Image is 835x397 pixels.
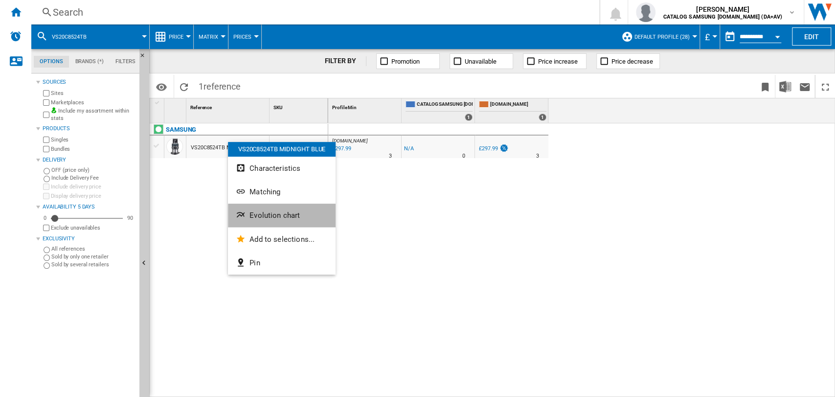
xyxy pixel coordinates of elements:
[249,235,315,244] span: Add to selections...
[249,164,300,173] span: Characteristics
[228,142,336,157] div: VS20C8524TB MIDNIGHT BLUE
[228,157,336,180] button: Characteristics
[249,211,300,220] span: Evolution chart
[228,204,336,227] button: Evolution chart
[228,180,336,204] button: Matching
[228,228,336,251] button: Add to selections...
[228,251,336,275] button: Pin...
[249,187,280,196] span: Matching
[249,258,260,267] span: Pin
